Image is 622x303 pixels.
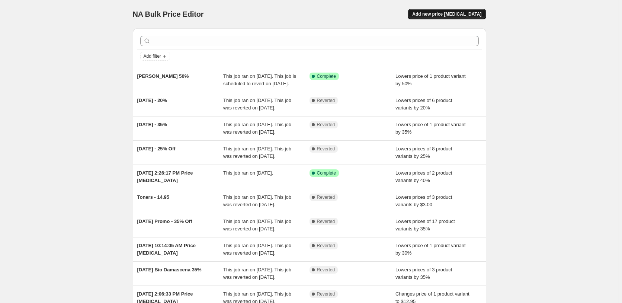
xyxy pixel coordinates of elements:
[408,9,486,19] button: Add new price [MEDICAL_DATA]
[412,11,481,17] span: Add new price [MEDICAL_DATA]
[137,170,193,183] span: [DATE] 2:26:17 PM Price [MEDICAL_DATA]
[137,73,189,79] span: [PERSON_NAME] 50%
[223,243,291,256] span: This job ran on [DATE]. This job was reverted on [DATE].
[395,98,452,111] span: Lowers prices of 6 product variants by 20%
[137,267,202,272] span: [DATE] Bio Damascena 35%
[395,170,452,183] span: Lowers prices of 2 product variants by 40%
[395,243,466,256] span: Lowers price of 1 product variant by 30%
[317,122,335,128] span: Reverted
[137,98,167,103] span: [DATE] - 20%
[223,267,291,280] span: This job ran on [DATE]. This job was reverted on [DATE].
[317,267,335,273] span: Reverted
[395,219,455,232] span: Lowers prices of 17 product variants by 35%
[317,146,335,152] span: Reverted
[137,243,196,256] span: [DATE] 10:14:05 AM Price [MEDICAL_DATA]
[223,170,273,176] span: This job ran on [DATE].
[137,122,167,127] span: [DATE] - 35%
[133,10,204,18] span: NA Bulk Price Editor
[317,291,335,297] span: Reverted
[137,146,176,151] span: [DATE] - 25% Off
[395,267,452,280] span: Lowers prices of 3 product variants by 35%
[317,243,335,249] span: Reverted
[395,146,452,159] span: Lowers prices of 8 product variants by 25%
[395,73,466,86] span: Lowers price of 1 product variant by 50%
[140,52,170,61] button: Add filter
[223,98,291,111] span: This job ran on [DATE]. This job was reverted on [DATE].
[137,219,192,224] span: [DATE] Promo - 35% Off
[223,146,291,159] span: This job ran on [DATE]. This job was reverted on [DATE].
[223,122,291,135] span: This job ran on [DATE]. This job was reverted on [DATE].
[395,122,466,135] span: Lowers price of 1 product variant by 35%
[317,170,336,176] span: Complete
[223,194,291,207] span: This job ran on [DATE]. This job was reverted on [DATE].
[223,73,296,86] span: This job ran on [DATE]. This job is scheduled to revert on [DATE].
[317,73,336,79] span: Complete
[317,219,335,224] span: Reverted
[137,194,169,200] span: Toners - 14.95
[317,194,335,200] span: Reverted
[395,194,452,207] span: Lowers prices of 3 product variants by $3.00
[223,219,291,232] span: This job ran on [DATE]. This job was reverted on [DATE].
[144,53,161,59] span: Add filter
[317,98,335,103] span: Reverted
